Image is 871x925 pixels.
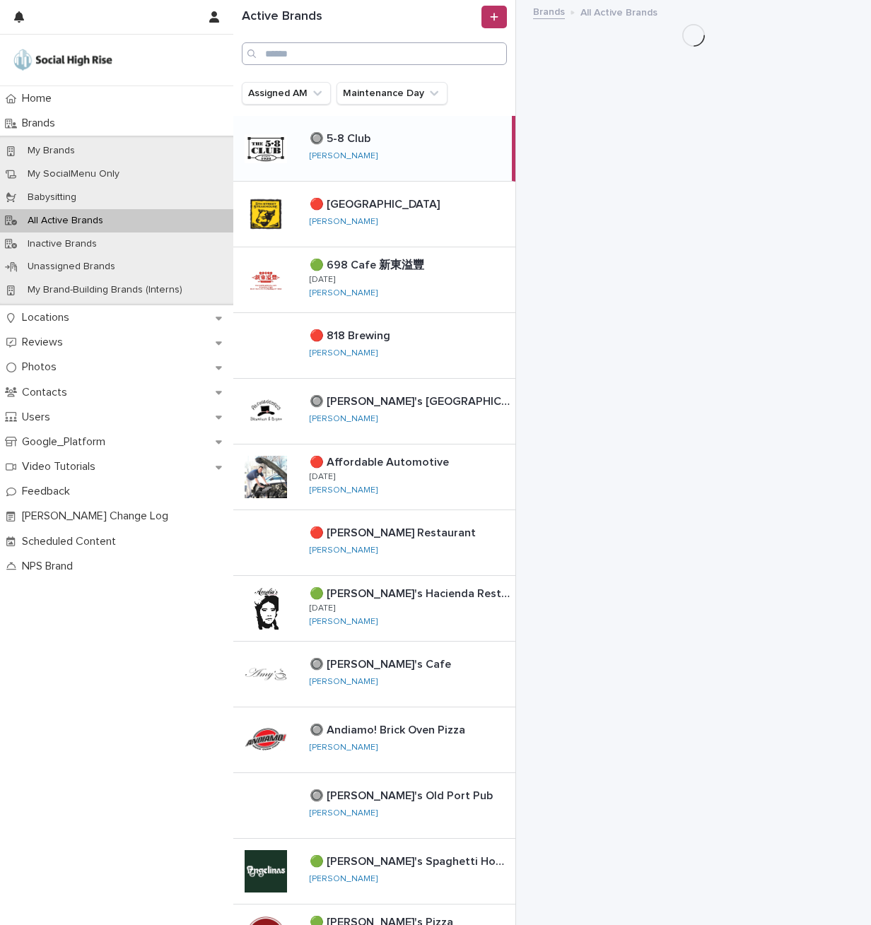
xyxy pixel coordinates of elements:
[310,392,513,408] p: 🔘 [PERSON_NAME]'s [GEOGRAPHIC_DATA]
[310,275,335,285] p: [DATE]
[16,386,78,399] p: Contacts
[16,238,108,250] p: Inactive Brands
[533,3,565,19] a: Brands
[310,288,378,298] a: [PERSON_NAME]
[11,46,115,74] img: o5DnuTxEQV6sW9jFYBBf
[16,509,180,523] p: [PERSON_NAME] Change Log
[16,336,74,349] p: Reviews
[16,92,63,105] p: Home
[310,217,378,227] a: [PERSON_NAME]
[310,326,393,343] p: 🔴 818 Brewing
[16,284,194,296] p: My Brand-Building Brands (Interns)
[16,411,62,424] p: Users
[310,195,443,211] p: 🔴 [GEOGRAPHIC_DATA]
[16,535,127,548] p: Scheduled Content
[242,42,507,65] input: Search
[310,129,373,146] p: 🔘 5-8 Club
[310,472,335,482] p: [DATE]
[233,576,515,642] a: 🟢 [PERSON_NAME]'s Hacienda Restaurante🟢 [PERSON_NAME]'s Hacienda Restaurante [DATE][PERSON_NAME]
[310,524,479,540] p: 🔴 [PERSON_NAME] Restaurant
[233,379,515,444] a: 🔘 [PERSON_NAME]'s [GEOGRAPHIC_DATA]🔘 [PERSON_NAME]'s [GEOGRAPHIC_DATA] [PERSON_NAME]
[233,247,515,313] a: 🟢 698 Cafe 新東溢豐🟢 698 Cafe 新東溢豐 [DATE][PERSON_NAME]
[242,9,479,25] h1: Active Brands
[310,655,454,671] p: 🔘 [PERSON_NAME]'s Cafe
[337,82,448,105] button: Maintenance Day
[16,261,127,273] p: Unassigned Brands
[16,192,88,204] p: Babysitting
[16,215,115,227] p: All Active Brands
[16,435,117,449] p: Google_Platform
[233,116,515,182] a: 🔘 5-8 Club🔘 5-8 Club [PERSON_NAME]
[233,707,515,773] a: 🔘 Andiamo! Brick Oven Pizza🔘 Andiamo! Brick Oven Pizza [PERSON_NAME]
[310,677,378,687] a: [PERSON_NAME]
[233,510,515,576] a: 🔴 [PERSON_NAME] Restaurant🔴 [PERSON_NAME] Restaurant [PERSON_NAME]
[310,852,513,868] p: 🟢 [PERSON_NAME]'s Spaghetti House
[310,151,378,161] a: [PERSON_NAME]
[310,786,496,803] p: 🔘 [PERSON_NAME]'s Old Port Pub
[310,485,378,495] a: [PERSON_NAME]
[233,773,515,839] a: 🔘 [PERSON_NAME]'s Old Port Pub🔘 [PERSON_NAME]'s Old Port Pub [PERSON_NAME]
[16,360,68,374] p: Photos
[16,311,81,324] p: Locations
[16,168,131,180] p: My SocialMenu Only
[310,743,378,753] a: [PERSON_NAME]
[233,444,515,510] a: 🔴 Affordable Automotive🔴 Affordable Automotive [DATE][PERSON_NAME]
[242,82,331,105] button: Assigned AM
[310,584,513,601] p: 🟢 [PERSON_NAME]'s Hacienda Restaurante
[16,460,107,473] p: Video Tutorials
[310,617,378,627] a: [PERSON_NAME]
[310,546,378,555] a: [PERSON_NAME]
[233,182,515,247] a: 🔴 [GEOGRAPHIC_DATA]🔴 [GEOGRAPHIC_DATA] [PERSON_NAME]
[233,313,515,379] a: 🔴 818 Brewing🔴 818 Brewing [PERSON_NAME]
[310,874,378,884] a: [PERSON_NAME]
[233,839,515,905] a: 🟢 [PERSON_NAME]'s Spaghetti House🟢 [PERSON_NAME]'s Spaghetti House [PERSON_NAME]
[233,642,515,707] a: 🔘 [PERSON_NAME]'s Cafe🔘 [PERSON_NAME]'s Cafe [PERSON_NAME]
[310,808,378,818] a: [PERSON_NAME]
[16,485,81,498] p: Feedback
[16,145,86,157] p: My Brands
[310,348,378,358] a: [PERSON_NAME]
[16,117,66,130] p: Brands
[310,453,452,469] p: 🔴 Affordable Automotive
[310,256,427,272] p: 🟢 698 Cafe 新東溢豐
[16,560,84,573] p: NPS Brand
[580,4,657,19] p: All Active Brands
[310,603,335,613] p: [DATE]
[310,721,468,737] p: 🔘 Andiamo! Brick Oven Pizza
[310,414,378,424] a: [PERSON_NAME]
